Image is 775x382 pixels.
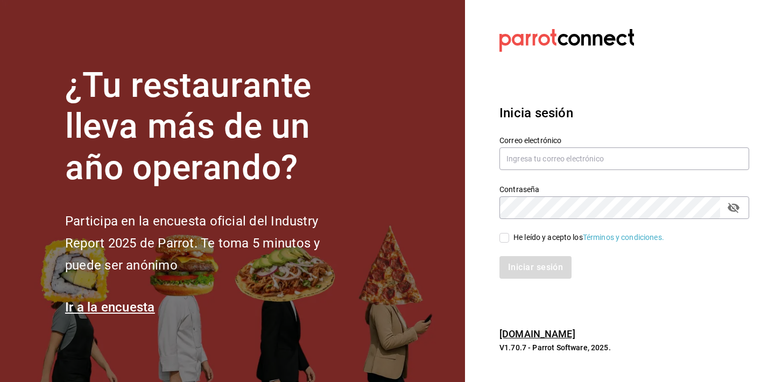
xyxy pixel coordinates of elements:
h3: Inicia sesión [499,103,749,123]
input: Ingresa tu correo electrónico [499,147,749,170]
h2: Participa en la encuesta oficial del Industry Report 2025 de Parrot. Te toma 5 minutos y puede se... [65,210,356,276]
label: Correo electrónico [499,136,749,144]
h1: ¿Tu restaurante lleva más de un año operando? [65,65,356,189]
a: Ir a la encuesta [65,300,155,315]
button: passwordField [724,199,743,217]
div: He leído y acepto los [513,232,664,243]
label: Contraseña [499,185,749,193]
p: V1.70.7 - Parrot Software, 2025. [499,342,749,353]
a: Términos y condiciones. [583,233,664,242]
a: [DOMAIN_NAME] [499,328,575,339]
